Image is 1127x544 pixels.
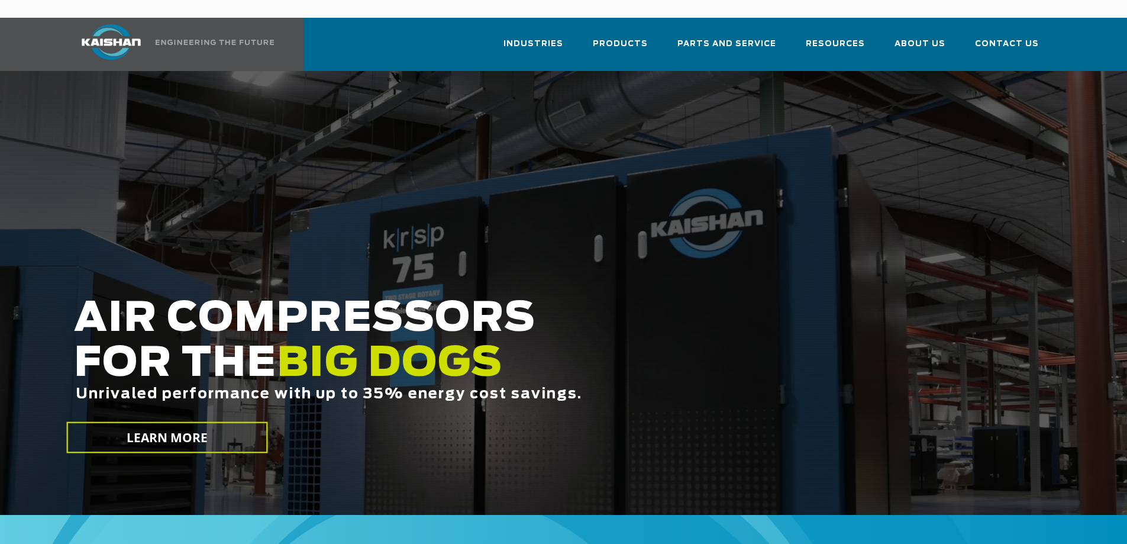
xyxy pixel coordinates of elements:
[277,344,503,384] span: BIG DOGS
[895,37,945,51] span: About Us
[66,422,267,453] a: LEARN MORE
[975,37,1039,51] span: Contact Us
[67,24,156,60] img: kaishan logo
[156,40,274,45] img: Engineering the future
[677,28,776,69] a: Parts and Service
[975,28,1039,69] a: Contact Us
[806,37,865,51] span: Resources
[503,37,563,51] span: Industries
[74,297,888,439] h2: AIR COMPRESSORS FOR THE
[677,37,776,51] span: Parts and Service
[593,37,648,51] span: Products
[67,18,276,71] a: Kaishan USA
[76,387,582,401] span: Unrivaled performance with up to 35% energy cost savings.
[895,28,945,69] a: About Us
[503,28,563,69] a: Industries
[593,28,648,69] a: Products
[126,429,208,446] span: LEARN MORE
[806,28,865,69] a: Resources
